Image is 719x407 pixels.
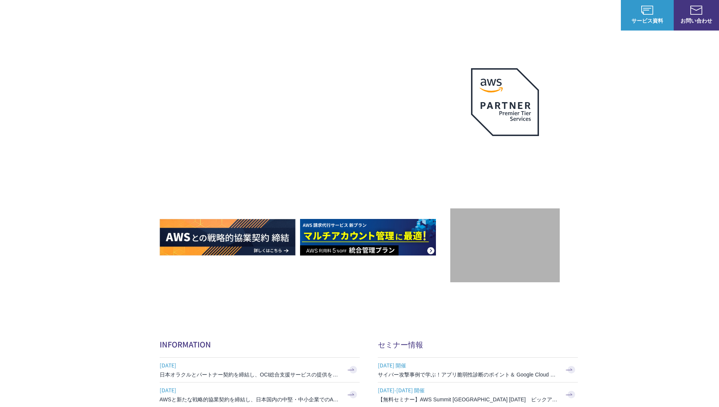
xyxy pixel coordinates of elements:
[496,145,513,156] em: AWS
[378,358,578,382] a: [DATE] 開催 サイバー攻撃事例で学ぶ！アプリ脆弱性診断のポイント＆ Google Cloud セキュリティ対策
[393,11,422,19] p: サービス
[378,383,578,407] a: [DATE]-[DATE] 開催 【無料セミナー】AWS Summit [GEOGRAPHIC_DATA] [DATE] ピックアップセッション
[378,360,559,371] span: [DATE] 開催
[437,11,497,19] p: 業種別ソリューション
[160,339,360,350] h2: INFORMATION
[160,124,450,196] h1: AWS ジャーニーの 成功を実現
[160,83,450,116] p: AWSの導入からコスト削減、 構成・運用の最適化からデータ活用まで 規模や業種業態を問わない マネージドサービスで
[378,371,559,378] h3: サイバー攻撃事例で学ぶ！アプリ脆弱性診断のポイント＆ Google Cloud セキュリティ対策
[11,6,142,24] a: AWS総合支援サービス C-Chorus NHN テコラスAWS総合支援サービス
[160,360,341,371] span: [DATE]
[462,145,548,174] p: 最上位プレミアティア サービスパートナー
[160,219,296,256] img: AWSとの戦略的協業契約 締結
[378,384,559,396] span: [DATE]-[DATE] 開催
[592,11,613,19] a: ログイン
[160,396,341,403] h3: AWSと新たな戦略的協業契約を締結し、日本国内の中堅・中小企業でのAWS活用を加速
[160,371,341,378] h3: 日本オラクルとパートナー契約を締結し、OCI総合支援サービスの提供を開始
[378,396,559,403] h3: 【無料セミナー】AWS Summit [GEOGRAPHIC_DATA] [DATE] ピックアップセッション
[621,17,674,24] span: サービス資料
[160,384,341,396] span: [DATE]
[300,219,436,256] img: AWS請求代行サービス 統合管理プラン
[160,358,360,382] a: [DATE] 日本オラクルとパートナー契約を締結し、OCI総合支援サービスの提供を開始
[641,6,653,15] img: AWS総合支援サービス C-Chorus サービス資料
[160,383,360,407] a: [DATE] AWSと新たな戦略的協業契約を締結し、日本国内の中堅・中小企業でのAWS活用を加速
[471,68,539,136] img: AWSプレミアティアサービスパートナー
[378,339,578,350] h2: セミナー情報
[87,7,142,23] span: NHN テコラス AWS総合支援サービス
[690,6,702,15] img: お問い合わせ
[512,11,533,19] a: 導入事例
[360,11,378,19] p: 強み
[548,11,577,19] p: ナレッジ
[465,220,545,275] img: 契約件数
[674,17,719,24] span: お問い合わせ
